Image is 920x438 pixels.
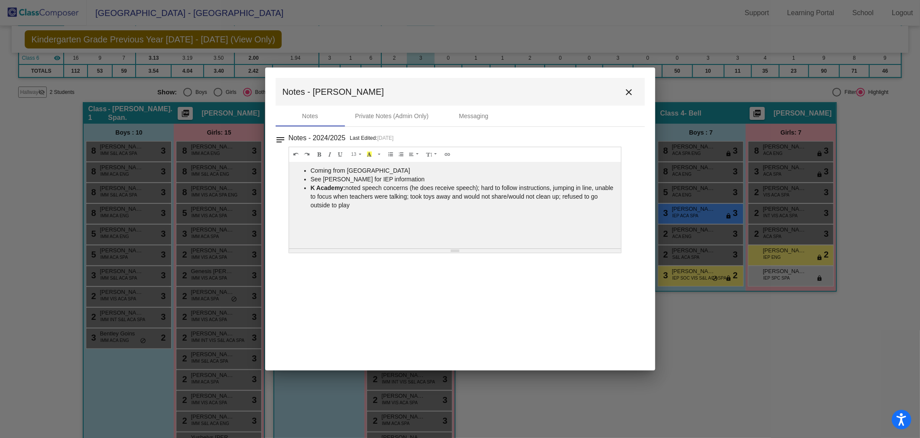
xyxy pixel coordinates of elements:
div: Resize [289,249,621,253]
mat-icon: close [624,87,634,97]
button: Recent Color [364,149,375,160]
div: Private Notes (Admin Only) [355,112,429,121]
button: Italic (CTRL+I) [325,149,336,160]
div: Notes [302,112,318,121]
b: K Academy: [311,184,345,191]
li: Coming from [GEOGRAPHIC_DATA] [311,166,617,175]
button: Unordered list (CTRL+SHIFT+NUM7) [385,149,396,160]
button: Link (CTRL+K) [442,149,453,160]
button: Bold (CTRL+B) [315,149,325,160]
span: 13 [351,151,357,157]
mat-icon: notes [276,132,286,142]
button: Paragraph [406,149,422,160]
button: Underline (CTRL+U) [335,149,346,160]
button: Ordered list (CTRL+SHIFT+NUM8) [396,149,406,160]
button: Undo (CTRL+Z) [291,149,302,160]
p: Last Edited: [350,134,393,142]
li: See [PERSON_NAME] for IEP information [311,175,617,184]
button: More Color [374,149,383,160]
li: noted speech concerns (he does receive speech); hard to follow instructions, jumping in line, una... [311,184,617,209]
span: [DATE] [377,135,394,141]
div: Messaging [459,112,488,121]
span: Notes - [PERSON_NAME] [283,85,384,99]
button: Line Height [424,149,440,160]
button: Font Size [348,149,364,160]
button: Redo (CTRL+Y) [302,149,312,160]
h3: Notes - 2024/2025 [289,132,346,144]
